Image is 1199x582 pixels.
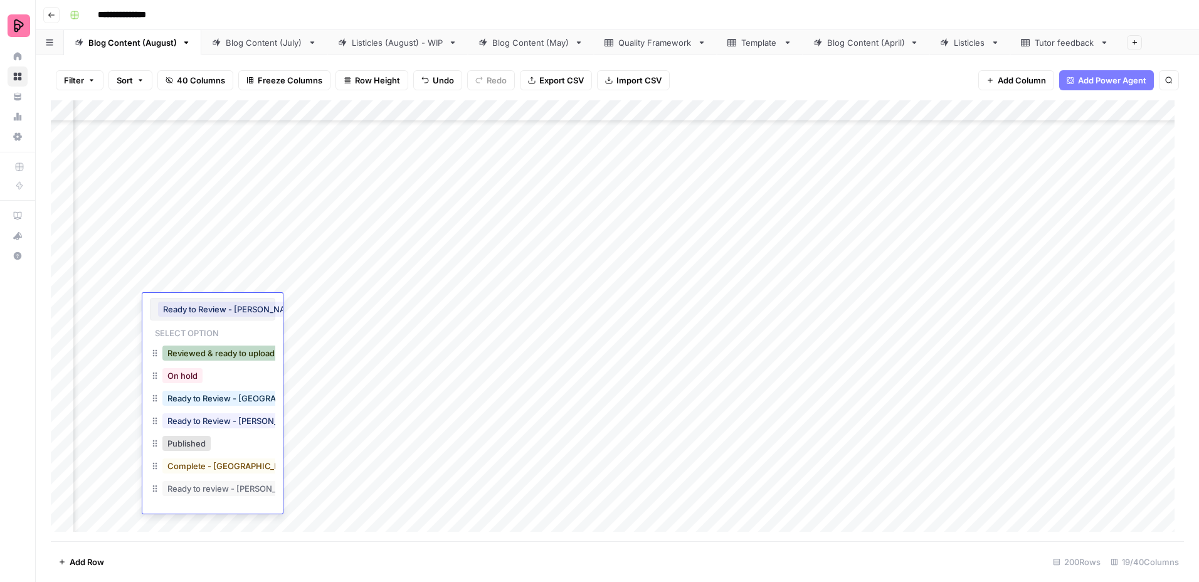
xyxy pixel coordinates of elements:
a: Your Data [8,87,28,107]
div: What's new? [8,226,27,245]
div: Blog Content (July) [226,36,303,49]
div: Complete - [GEOGRAPHIC_DATA] [150,456,275,479]
span: Add Power Agent [1078,74,1146,87]
a: Settings [8,127,28,147]
button: Help + Support [8,246,28,266]
button: Ready to Review - [PERSON_NAME] [158,302,306,317]
div: Blog Content (May) [492,36,569,49]
button: Reviewed & ready to upload [162,346,280,361]
a: Template [717,30,803,55]
span: Export CSV [539,74,584,87]
button: Row Height [335,70,408,90]
div: Template [741,36,778,49]
img: Preply Logo [8,14,30,37]
div: Quality Framework [618,36,692,49]
button: Ready to Review - [PERSON_NAME] [162,413,310,428]
div: Reviewed & ready to upload [150,343,275,366]
div: Blog Content (April) [827,36,905,49]
div: 200 Rows [1048,552,1106,572]
span: Import CSV [616,74,662,87]
div: Ready to Review - [PERSON_NAME] [150,411,275,433]
span: Add Row [70,556,104,568]
button: 40 Columns [157,70,233,90]
div: Listicles [954,36,986,49]
a: Quality Framework [594,30,717,55]
div: Published [150,433,275,456]
span: Add Column [998,74,1046,87]
button: Complete - [GEOGRAPHIC_DATA] [162,458,303,474]
button: Add Power Agent [1059,70,1154,90]
button: Undo [413,70,462,90]
a: AirOps Academy [8,206,28,226]
button: Freeze Columns [238,70,330,90]
span: Sort [117,74,133,87]
button: Redo [467,70,515,90]
a: Blog Content (July) [201,30,327,55]
span: Row Height [355,74,400,87]
a: Home [8,46,28,66]
div: Ready to Review - [GEOGRAPHIC_DATA] [150,388,275,411]
a: Listicles (August) - WIP [327,30,468,55]
button: Sort [108,70,152,90]
span: Undo [433,74,454,87]
button: What's new? [8,226,28,246]
div: Blog Content (August) [88,36,177,49]
button: Ready to Review - [GEOGRAPHIC_DATA] [162,391,328,406]
span: 40 Columns [177,74,225,87]
button: Ready to review - [PERSON_NAME] [162,481,309,496]
a: Browse [8,66,28,87]
div: Ready to review - [PERSON_NAME] [150,479,275,501]
a: Blog Content (May) [468,30,594,55]
button: On hold [162,368,203,383]
button: Export CSV [520,70,592,90]
div: 19/40 Columns [1106,552,1184,572]
a: Tutor feedback [1010,30,1119,55]
div: Published & ready for LOC [150,501,275,524]
button: Published [162,436,211,451]
p: Select option [150,324,224,339]
span: Freeze Columns [258,74,322,87]
a: Listicles [929,30,1010,55]
div: On hold [150,366,275,388]
button: Workspace: Preply [8,10,28,41]
button: Add Row [51,552,112,572]
button: Add Column [978,70,1054,90]
div: Listicles (August) - WIP [352,36,443,49]
span: Filter [64,74,84,87]
button: Import CSV [597,70,670,90]
span: Redo [487,74,507,87]
a: Blog Content (August) [64,30,201,55]
div: Tutor feedback [1035,36,1095,49]
button: Filter [56,70,103,90]
a: Blog Content (April) [803,30,929,55]
a: Usage [8,107,28,127]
